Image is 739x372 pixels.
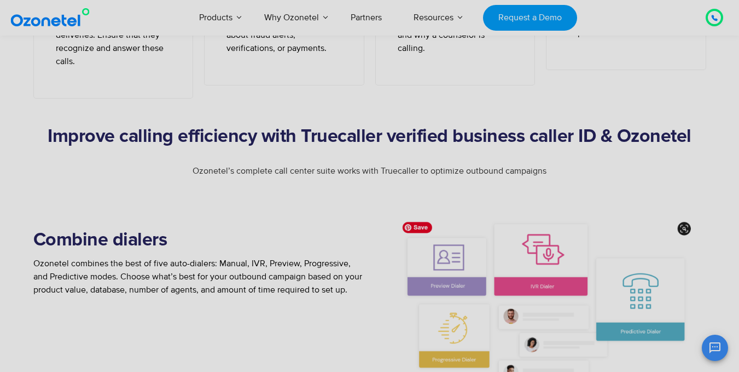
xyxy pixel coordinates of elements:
a: Request a Demo [483,5,577,31]
h2: Improve calling efficiency with Truecaller verified business caller ID & Ozonetel [28,126,712,148]
h2: Combine dialers [33,230,364,251]
span: Ozonetel’s complete call center suite works with Truecaller to optimize outbound campaigns [193,165,546,176]
button: Open chat [702,335,728,361]
span: Ozonetel combines the best of five auto-dialers: Manual, IVR, Preview, Progressive, and Predictiv... [33,258,362,295]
